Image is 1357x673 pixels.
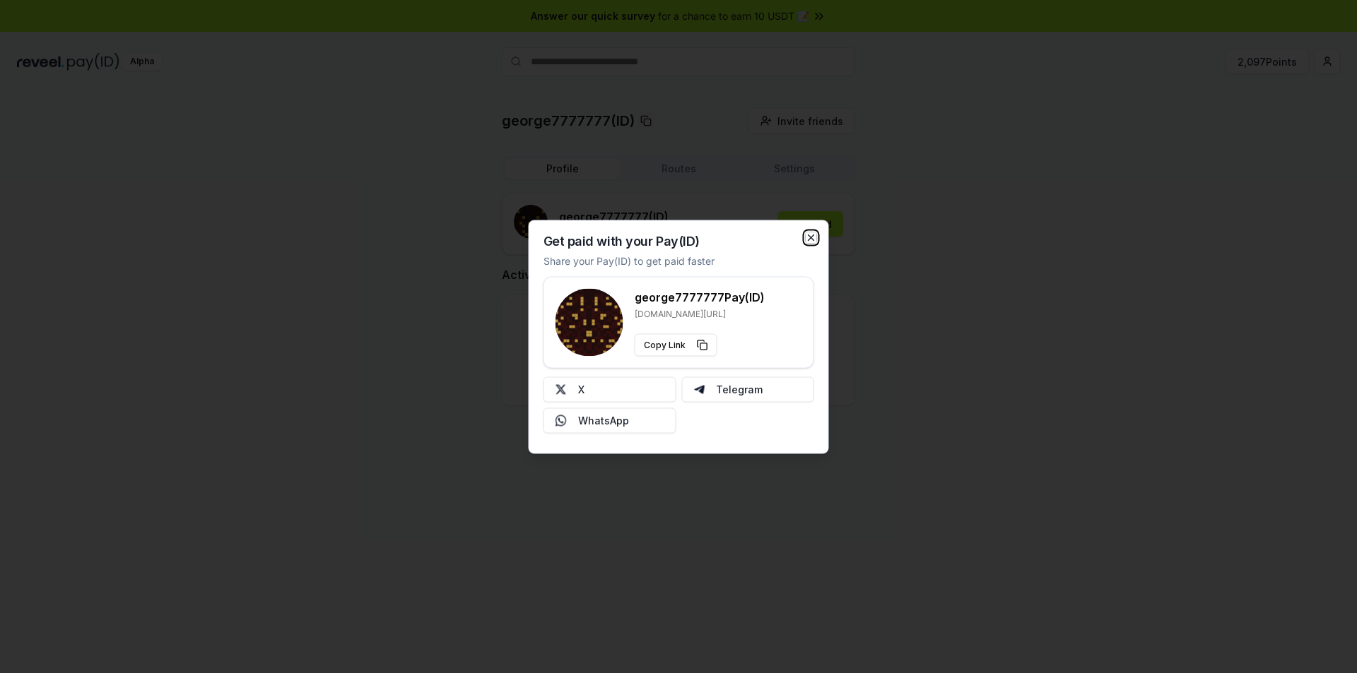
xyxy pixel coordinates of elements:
[544,253,715,268] p: Share your Pay(ID) to get paid faster
[556,415,567,426] img: Whatsapp
[556,383,567,395] img: X
[544,234,700,247] h2: Get paid with your Pay(ID)
[635,333,717,356] button: Copy Link
[635,288,765,305] h3: george7777777 Pay(ID)
[544,407,676,433] button: WhatsApp
[544,376,676,402] button: X
[635,308,765,319] p: [DOMAIN_NAME][URL]
[693,383,705,395] img: Telegram
[681,376,814,402] button: Telegram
